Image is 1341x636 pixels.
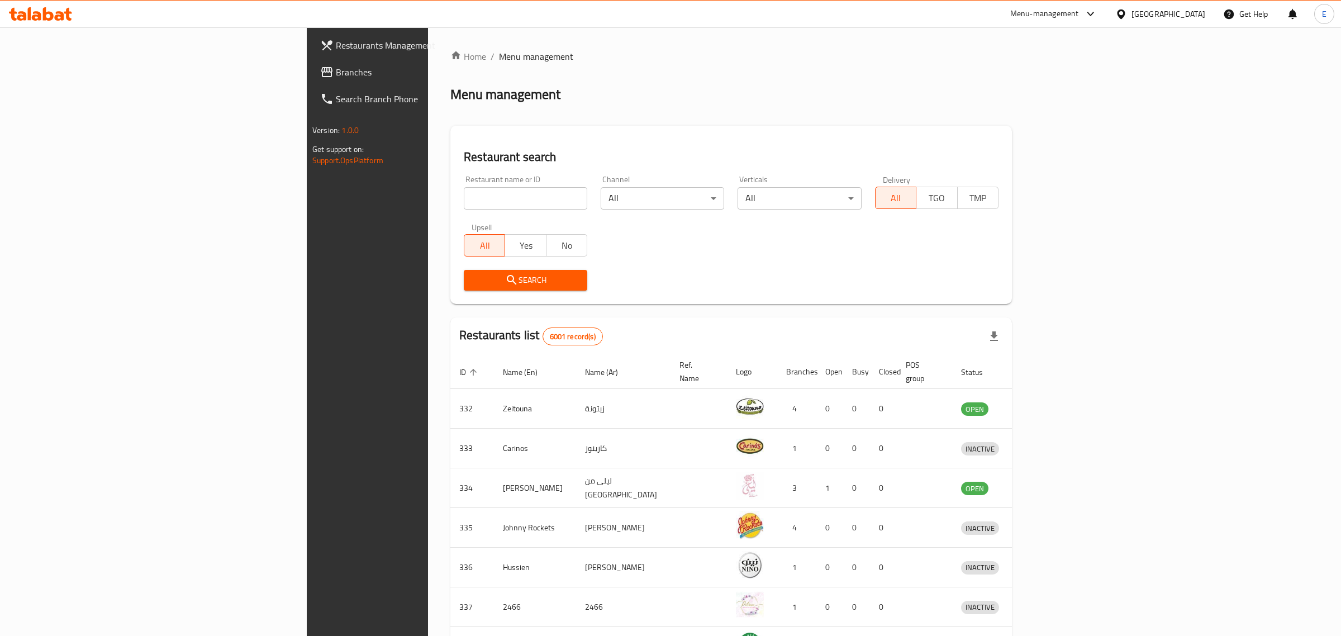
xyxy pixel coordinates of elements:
span: E [1322,8,1326,20]
td: 0 [816,429,843,468]
td: 0 [870,548,897,587]
a: Restaurants Management [311,32,531,59]
th: Logo [727,355,777,389]
span: Name (En) [503,366,552,379]
span: Ref. Name [679,358,714,385]
span: No [551,238,583,254]
span: 6001 record(s) [543,331,602,342]
img: Zeitouna [736,392,764,420]
span: Restaurants Management [336,39,522,52]
td: [PERSON_NAME] [576,548,670,587]
button: All [464,234,505,257]
img: Johnny Rockets [736,511,764,539]
td: 4 [777,508,816,548]
span: INACTIVE [961,561,999,574]
button: TGO [916,187,957,209]
div: INACTIVE [961,442,999,455]
td: ليلى من [GEOGRAPHIC_DATA] [576,468,670,508]
img: Hussien [736,551,764,579]
td: 0 [843,429,870,468]
span: INACTIVE [961,443,999,455]
nav: breadcrumb [450,50,1012,63]
span: OPEN [961,482,988,495]
div: [GEOGRAPHIC_DATA] [1131,8,1205,20]
td: 3 [777,468,816,508]
div: All [738,187,861,210]
td: 0 [816,508,843,548]
td: 2466 [576,587,670,627]
span: POS group [906,358,939,385]
img: Carinos [736,432,764,460]
td: 0 [816,587,843,627]
td: 0 [843,468,870,508]
td: Zeitouna [494,389,576,429]
td: 0 [870,429,897,468]
td: 1 [777,429,816,468]
td: 2466 [494,587,576,627]
input: Search for restaurant name or ID.. [464,187,587,210]
a: Search Branch Phone [311,86,531,112]
button: Yes [505,234,546,257]
td: 1 [777,548,816,587]
button: All [875,187,916,209]
button: No [546,234,587,257]
td: 1 [816,468,843,508]
span: All [469,238,501,254]
td: 0 [843,508,870,548]
div: OPEN [961,402,988,416]
td: 4 [777,389,816,429]
span: TMP [962,190,994,206]
th: Closed [870,355,897,389]
span: All [880,190,912,206]
th: Busy [843,355,870,389]
label: Delivery [883,175,911,183]
span: ID [459,366,481,379]
span: Menu management [499,50,573,63]
span: Branches [336,65,522,79]
span: OPEN [961,403,988,416]
th: Branches [777,355,816,389]
h2: Restaurants list [459,327,603,345]
span: 1.0.0 [341,123,359,137]
img: Leila Min Lebnan [736,472,764,500]
a: Support.OpsPlatform [312,153,383,168]
div: INACTIVE [961,521,999,535]
td: 0 [870,389,897,429]
td: [PERSON_NAME] [576,508,670,548]
td: زيتونة [576,389,670,429]
div: Total records count [543,328,603,345]
td: 0 [843,548,870,587]
span: Version: [312,123,340,137]
td: Hussien [494,548,576,587]
td: Carinos [494,429,576,468]
a: Branches [311,59,531,86]
div: Menu-management [1010,7,1079,21]
span: Search Branch Phone [336,92,522,106]
label: Upsell [472,223,492,231]
span: Get support on: [312,142,364,156]
span: Name (Ar) [585,366,633,379]
td: كارينوز [576,429,670,468]
span: Search [473,273,578,287]
h2: Restaurant search [464,149,998,165]
td: 0 [870,508,897,548]
span: INACTIVE [961,601,999,614]
td: [PERSON_NAME] [494,468,576,508]
span: TGO [921,190,953,206]
td: 0 [843,587,870,627]
span: Yes [510,238,541,254]
td: 0 [870,587,897,627]
button: Search [464,270,587,291]
td: 0 [870,468,897,508]
td: 0 [843,389,870,429]
div: All [601,187,724,210]
th: Open [816,355,843,389]
td: 0 [816,389,843,429]
td: Johnny Rockets [494,508,576,548]
img: 2466 [736,591,764,619]
button: TMP [957,187,998,209]
span: Status [961,366,997,379]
